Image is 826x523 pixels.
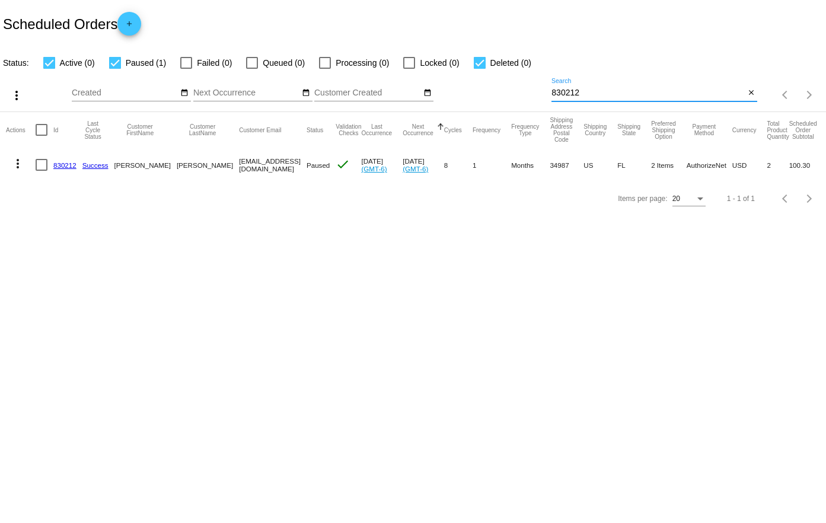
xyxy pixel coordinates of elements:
[651,148,687,182] mat-cell: 2 Items
[263,56,305,70] span: Queued (0)
[732,148,767,182] mat-cell: USD
[361,165,387,173] a: (GMT-6)
[798,83,821,107] button: Next page
[307,161,330,169] span: Paused
[361,123,392,136] button: Change sorting for LastOccurrenceUtc
[3,58,29,68] span: Status:
[336,157,350,171] mat-icon: check
[789,120,817,140] button: Change sorting for Subtotal
[798,187,821,211] button: Next page
[617,148,651,182] mat-cell: FL
[403,123,433,136] button: Change sorting for NextOccurrenceUtc
[11,157,25,171] mat-icon: more_vert
[361,148,403,182] mat-cell: [DATE]
[126,56,166,70] span: Paused (1)
[9,88,24,103] mat-icon: more_vert
[550,117,573,143] button: Change sorting for ShippingPostcode
[550,148,583,182] mat-cell: 34987
[617,123,640,136] button: Change sorting for ShippingState
[774,187,798,211] button: Previous page
[314,88,421,98] input: Customer Created
[511,148,550,182] mat-cell: Months
[745,87,757,100] button: Clear
[403,165,428,173] a: (GMT-6)
[122,20,136,34] mat-icon: add
[3,12,141,36] h2: Scheduled Orders
[53,126,58,133] button: Change sorting for Id
[651,120,676,140] button: Change sorting for PreferredShippingOption
[583,123,607,136] button: Change sorting for ShippingCountry
[583,148,617,182] mat-cell: US
[82,120,104,140] button: Change sorting for LastProcessingCycleId
[336,56,389,70] span: Processing (0)
[239,126,281,133] button: Change sorting for CustomerEmail
[672,195,706,203] mat-select: Items per page:
[444,148,473,182] mat-cell: 8
[82,161,109,169] a: Success
[551,88,745,98] input: Search
[336,112,361,148] mat-header-cell: Validation Checks
[672,194,680,203] span: 20
[732,126,757,133] button: Change sorting for CurrencyIso
[114,148,177,182] mat-cell: [PERSON_NAME]
[53,161,76,169] a: 830212
[473,148,511,182] mat-cell: 1
[177,148,239,182] mat-cell: [PERSON_NAME]
[767,112,789,148] mat-header-cell: Total Product Quantity
[618,194,667,203] div: Items per page:
[767,148,789,182] mat-cell: 2
[490,56,531,70] span: Deleted (0)
[511,123,539,136] button: Change sorting for FrequencyType
[239,148,307,182] mat-cell: [EMAIL_ADDRESS][DOMAIN_NAME]
[193,88,300,98] input: Next Occurrence
[307,126,323,133] button: Change sorting for Status
[687,123,722,136] button: Change sorting for PaymentMethod.Type
[747,88,755,98] mat-icon: close
[444,126,462,133] button: Change sorting for Cycles
[403,148,444,182] mat-cell: [DATE]
[177,123,228,136] button: Change sorting for CustomerLastName
[774,83,798,107] button: Previous page
[687,148,732,182] mat-cell: AuthorizeNet
[60,56,95,70] span: Active (0)
[420,56,459,70] span: Locked (0)
[180,88,189,98] mat-icon: date_range
[114,123,166,136] button: Change sorting for CustomerFirstName
[72,88,178,98] input: Created
[6,112,36,148] mat-header-cell: Actions
[197,56,232,70] span: Failed (0)
[727,194,755,203] div: 1 - 1 of 1
[473,126,500,133] button: Change sorting for Frequency
[423,88,432,98] mat-icon: date_range
[302,88,310,98] mat-icon: date_range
